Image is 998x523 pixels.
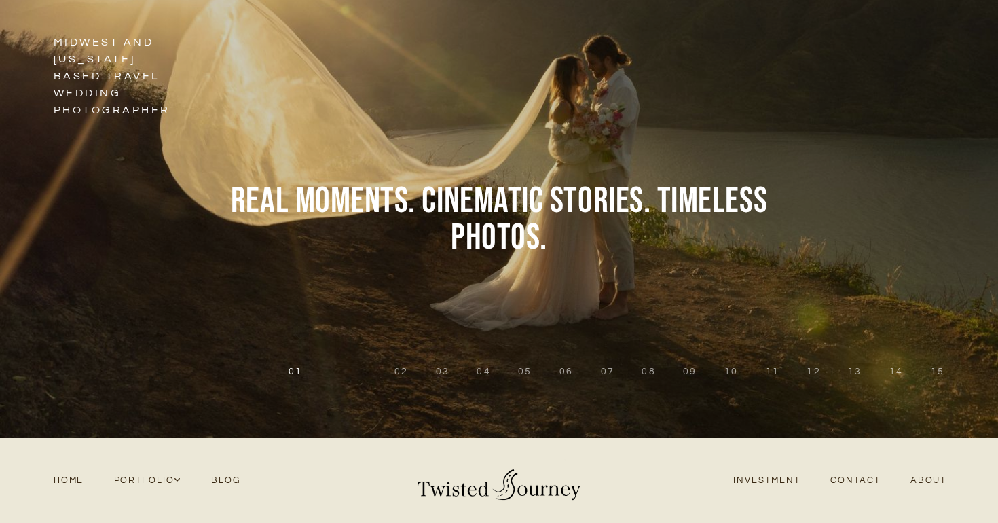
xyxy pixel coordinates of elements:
[451,219,547,256] span: Photos.
[196,471,255,490] a: Blog
[931,365,945,379] button: 15 of 15
[766,365,780,379] button: 11 of 15
[39,471,99,490] a: Home
[683,365,697,379] button: 9 of 15
[559,365,574,379] button: 6 of 15
[289,365,303,379] button: 1 of 15
[895,471,962,490] a: About
[436,365,450,379] button: 3 of 15
[815,471,895,490] a: Contact
[518,365,532,379] button: 5 of 15
[889,365,904,379] button: 14 of 15
[295,183,415,219] span: Moments.
[848,365,862,379] button: 13 of 15
[394,365,409,379] button: 2 of 15
[477,365,491,379] button: 4 of 15
[807,365,821,379] button: 12 of 15
[414,459,584,502] img: Twisted Journey
[642,365,656,379] button: 8 of 15
[99,471,197,490] a: Portfolio
[601,365,615,379] button: 7 of 15
[718,471,815,490] a: Investment
[724,365,739,379] button: 10 of 15
[114,473,182,488] span: Portfolio
[422,183,543,219] span: Cinematic
[550,183,650,219] span: stories.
